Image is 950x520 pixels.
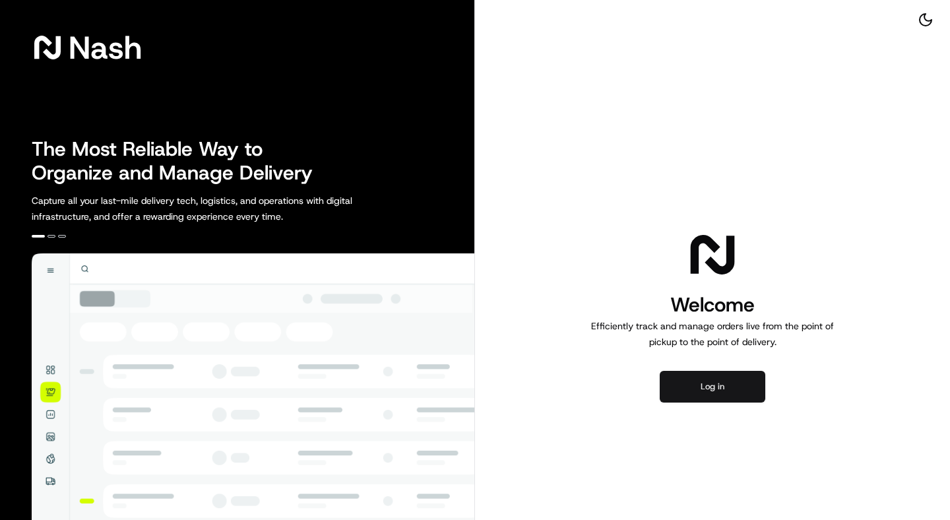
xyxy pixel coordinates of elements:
p: Efficiently track and manage orders live from the point of pickup to the point of delivery. [586,318,839,350]
h2: The Most Reliable Way to Organize and Manage Delivery [32,137,327,185]
p: Capture all your last-mile delivery tech, logistics, and operations with digital infrastructure, ... [32,193,412,224]
span: Nash [69,34,142,61]
button: Log in [660,371,765,403]
h1: Welcome [586,292,839,318]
